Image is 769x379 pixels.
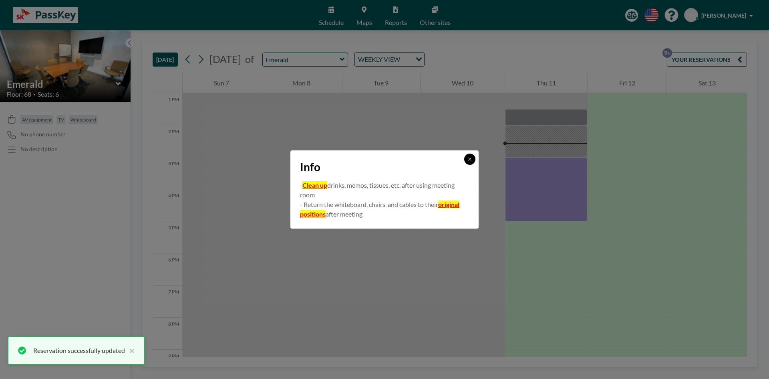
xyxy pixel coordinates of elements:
[300,180,469,200] p: - drinks, memos, tissues, etc. after using meeting room
[302,181,327,189] u: Clean up
[300,200,469,219] p: - Return the whiteboard, chairs, and cables to their after meeting
[33,346,125,355] div: Reservation successfully updated
[300,160,320,174] span: Info
[125,346,135,355] button: close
